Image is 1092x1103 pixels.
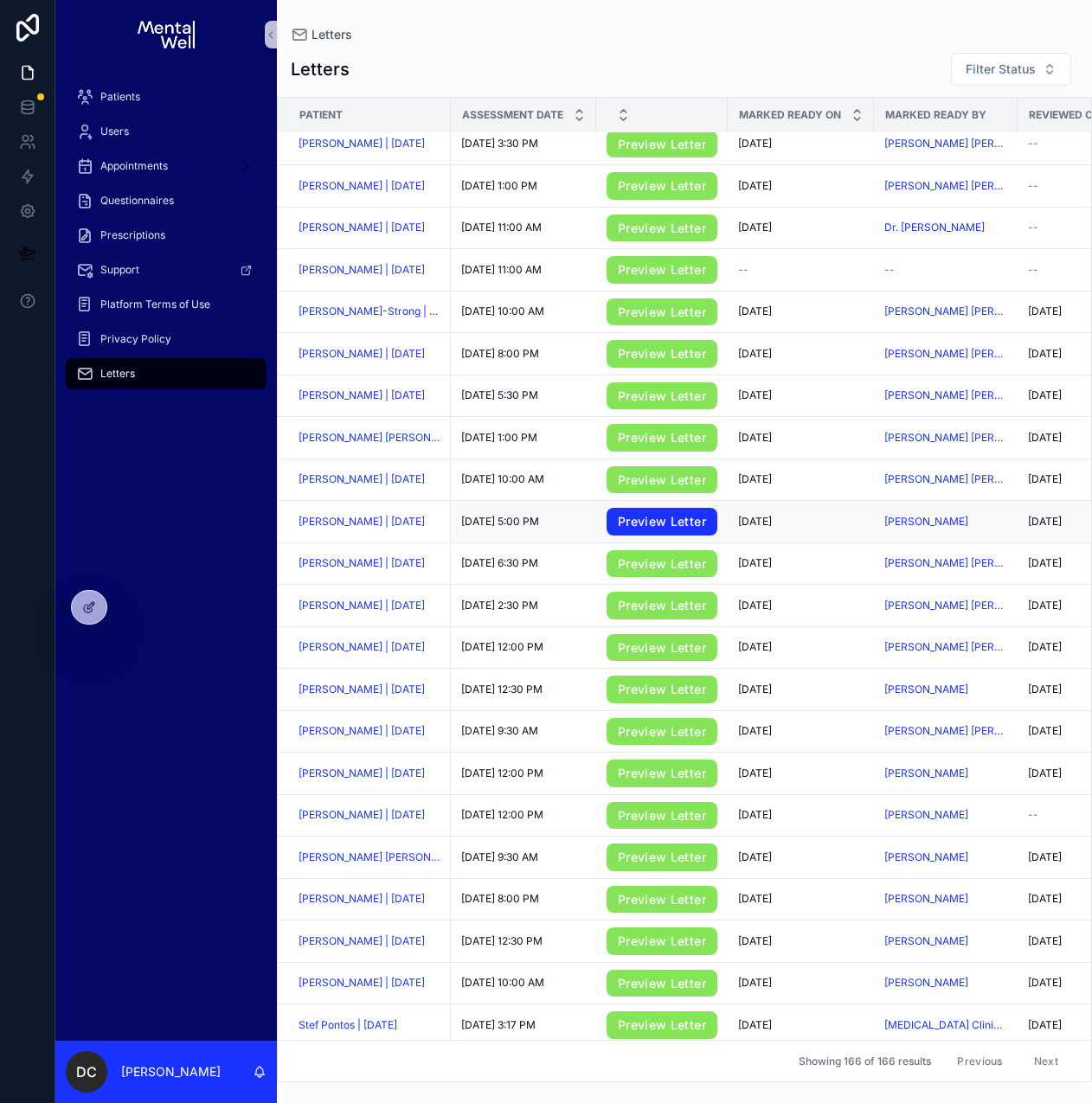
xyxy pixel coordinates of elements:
a: [PERSON_NAME] | [DATE] [299,556,425,570]
a: [PERSON_NAME] [PERSON_NAME] | [DATE] [299,431,440,445]
a: Preview Letter [607,927,717,955]
a: Preview Letter [607,886,717,914]
a: -- [738,263,864,277]
span: [DATE] [738,599,772,612]
span: Support [100,263,139,277]
span: Prescriptions [100,228,165,242]
span: [DATE] [1028,388,1062,402]
span: [PERSON_NAME] [884,892,968,906]
span: [DATE] [738,388,772,402]
span: [PERSON_NAME] [PERSON_NAME] [884,179,1007,193]
span: -- [1028,808,1038,822]
span: [DATE] [738,724,772,738]
a: Preview Letter [607,340,717,368]
a: [PERSON_NAME] | [DATE] [299,179,425,193]
span: [DATE] [1028,599,1062,612]
a: Preview Letter [607,172,717,200]
a: Preview Letter [607,466,717,494]
a: [DATE] [738,472,864,486]
span: Dr. [PERSON_NAME] [884,221,985,234]
span: Platform Terms of Use [100,298,210,311]
a: [DATE] 12:00 PM [461,766,586,780]
span: [PERSON_NAME] | [DATE] [299,766,425,780]
span: [DATE] 12:00 PM [461,808,543,822]
a: Preview Letter [607,592,717,619]
a: [PERSON_NAME] | [DATE] [299,347,440,361]
a: [DATE] 8:00 PM [461,892,586,906]
a: [DATE] [738,724,864,738]
span: [DATE] [1028,347,1062,361]
a: Preview Letter [607,843,717,871]
span: Users [100,125,129,138]
a: [PERSON_NAME] [PERSON_NAME] [884,431,1007,445]
a: Preview Letter [607,131,717,158]
span: [DATE] [1028,556,1062,570]
a: [PERSON_NAME] | [DATE] [299,137,440,151]
a: [PERSON_NAME] | [DATE] [299,137,425,151]
span: [DATE] [1028,683,1062,696]
a: [DATE] [738,179,864,193]
a: Privacy Policy [66,324,267,355]
a: [PERSON_NAME] | [DATE] [299,892,425,906]
a: [PERSON_NAME] | [DATE] [299,388,440,402]
span: [PERSON_NAME] | [DATE] [299,347,425,361]
span: [PERSON_NAME] [884,683,968,696]
span: Privacy Policy [100,332,171,346]
a: Preview Letter [607,508,717,535]
a: [DATE] 3:30 PM [461,137,586,151]
a: [DATE] [738,766,864,780]
a: [DATE] 1:00 PM [461,431,586,445]
a: [PERSON_NAME] [884,892,1007,906]
a: [PERSON_NAME] | [DATE] [299,221,440,234]
span: -- [738,263,748,277]
span: [DATE] [738,137,772,151]
a: [PERSON_NAME] [PERSON_NAME] [884,556,1007,570]
a: [DATE] 8:00 PM [461,347,586,361]
span: [PERSON_NAME] | [DATE] [299,221,425,234]
span: [DATE] [738,892,772,906]
span: [DATE] [738,305,772,318]
a: [DATE] 12:30 PM [461,934,586,948]
a: Preview Letter [607,676,717,703]
span: [DATE] 8:00 PM [461,347,539,361]
span: [DATE] [1028,640,1062,654]
a: [DATE] 10:00 AM [461,472,586,486]
span: [DATE] 12:00 PM [461,766,543,780]
span: [PERSON_NAME] | [DATE] [299,640,425,654]
a: Preview Letter [607,424,717,452]
button: Select Button [951,53,1071,86]
a: [PERSON_NAME] [PERSON_NAME] [884,305,1007,318]
span: Questionnaires [100,194,174,208]
span: [PERSON_NAME] | [DATE] [299,683,425,696]
span: [DATE] 1:00 PM [461,179,537,193]
a: [PERSON_NAME] | [DATE] [299,683,440,696]
span: [DATE] 2:30 PM [461,599,538,612]
a: [PERSON_NAME] [PERSON_NAME] [884,640,1007,654]
a: [PERSON_NAME] [PERSON_NAME] [884,599,1007,612]
a: [PERSON_NAME]-Strong | [DATE] [299,305,440,318]
a: [PERSON_NAME] [884,850,968,864]
span: [DATE] 12:00 PM [461,640,543,654]
a: [PERSON_NAME] [PERSON_NAME] [884,724,1007,738]
a: Preview Letter [607,760,717,787]
span: Letters [100,367,135,381]
span: [DATE] [738,221,772,234]
span: [DATE] 9:30 AM [461,850,538,864]
a: [DATE] 5:00 PM [461,515,586,529]
span: [DATE] 11:00 AM [461,263,542,277]
a: [DATE] [738,347,864,361]
a: [DATE] 10:00 AM [461,305,586,318]
a: [PERSON_NAME] | [DATE] [299,472,440,486]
